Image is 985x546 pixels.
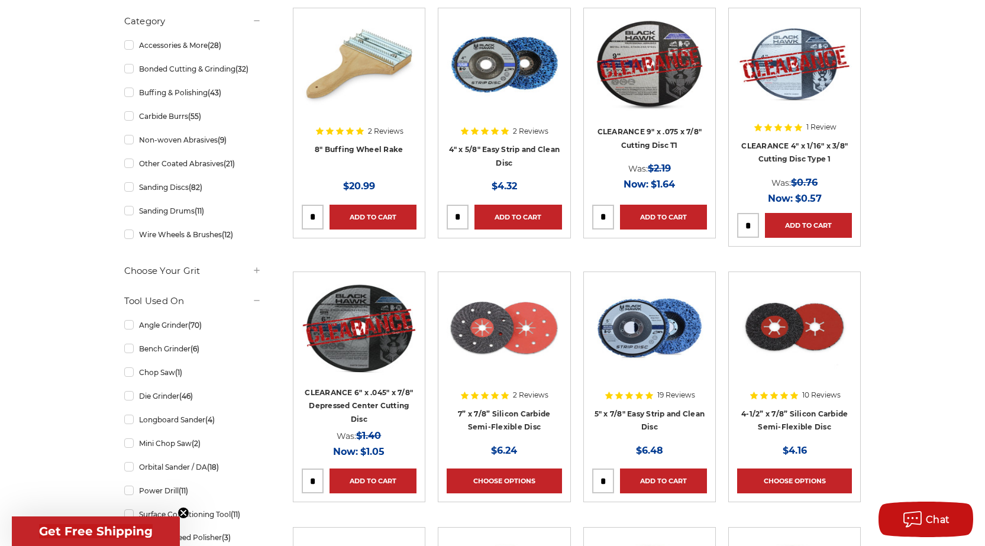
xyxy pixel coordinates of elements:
a: Surface Conditioning Tool [124,504,261,525]
span: (32) [235,64,248,73]
a: Add to Cart [765,213,852,238]
span: (28) [208,41,221,50]
span: $2.19 [648,163,671,174]
span: (70) [188,321,202,329]
h5: Tool Used On [124,294,261,308]
span: (55) [188,112,201,121]
span: $6.48 [636,445,663,456]
h5: Category [124,14,261,28]
a: 4" x 5/8" easy strip and clean discs [447,17,561,168]
span: (3) [222,533,231,542]
span: $6.24 [491,445,517,456]
img: 4" x 5/8" easy strip and clean discs [447,17,561,111]
span: $1.40 [356,430,381,441]
a: Non-woven Abrasives [124,130,261,150]
div: Was: [737,175,852,190]
span: $20.99 [343,180,375,192]
a: blue clean and strip disc [592,280,707,432]
span: Now: [768,193,793,204]
div: Get Free ShippingClose teaser [12,516,180,546]
button: Chat [879,502,973,537]
a: Add to Cart [474,205,561,230]
span: $0.57 [795,193,822,204]
img: 8 inch single handle buffing wheel rake [302,17,416,111]
span: Get Free Shipping [39,524,153,538]
span: (11) [231,510,240,519]
a: CLEARANCE 4" x 1/16" x 3/8" Cutting Disc [737,17,852,168]
a: Carbide Burrs [124,106,261,127]
a: Die Grinder [124,386,261,406]
img: CLEARANCE 6" x .045" x 7/8" Depressed Center Type 27 Cut Off Wheel [302,280,416,375]
a: Wire Wheels & Brushes [124,224,261,245]
div: Was: [592,160,707,176]
a: Add to Cart [620,205,707,230]
span: (1) [175,368,182,377]
span: Now: [333,446,358,457]
a: Mini Chop Saw [124,433,261,454]
span: $4.32 [492,180,517,192]
span: $0.76 [791,177,818,188]
span: (82) [189,183,202,192]
a: Buffing & Polishing [124,82,261,103]
a: CLEARANCE 9" x .075 x 7/8" Cutting Disc T1 [592,17,707,168]
span: (2) [192,439,201,448]
a: Longboard Sander [124,409,261,430]
span: (6) [190,344,199,353]
a: Other Coated Abrasives [124,153,261,174]
a: 8 inch single handle buffing wheel rake [302,17,416,168]
a: Add to Cart [620,469,707,493]
a: Power Drill [124,480,261,501]
a: Add to Cart [330,469,416,493]
a: Sanding Discs [124,177,261,198]
a: 4.5" x 7/8" Silicon Carbide Semi Flex Disc [737,280,852,432]
a: Orbital Sander / DA [124,457,261,477]
span: $1.64 [651,179,675,190]
a: Choose Options [737,469,852,493]
span: (18) [207,463,219,471]
span: (21) [224,159,235,168]
span: (43) [208,88,221,97]
img: 7" x 7/8" Silicon Carbide Semi Flex Disc [447,280,561,375]
span: $1.05 [360,446,385,457]
a: Add to Cart [330,205,416,230]
a: Choose Options [447,469,561,493]
button: Close teaser [177,507,189,519]
span: (46) [179,392,193,400]
img: 4.5" x 7/8" Silicon Carbide Semi Flex Disc [737,280,852,375]
span: (11) [179,486,188,495]
a: Angle Grinder [124,315,261,335]
span: (4) [205,415,215,424]
a: Bench Grinder [124,338,261,359]
span: (12) [222,230,233,239]
img: blue clean and strip disc [592,280,707,375]
span: Chat [926,514,950,525]
span: (11) [195,206,204,215]
h5: Choose Your Grit [124,264,261,278]
a: Chop Saw [124,362,261,383]
a: CLEARANCE 6" x .045" x 7/8" Depressed Center Type 27 Cut Off Wheel [302,280,416,432]
span: $4.16 [783,445,807,456]
span: (9) [218,135,227,144]
img: CLEARANCE 4" x 1/16" x 3/8" Cutting Disc [737,17,852,111]
a: Bonded Cutting & Grinding [124,59,261,79]
img: CLEARANCE 9" x .075 x 7/8" Cutting Disc T1 [592,17,707,111]
div: Was: [302,428,416,444]
span: Now: [624,179,648,190]
a: 7" x 7/8" Silicon Carbide Semi Flex Disc [447,280,561,432]
a: Accessories & More [124,35,261,56]
a: Sanding Drums [124,201,261,221]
